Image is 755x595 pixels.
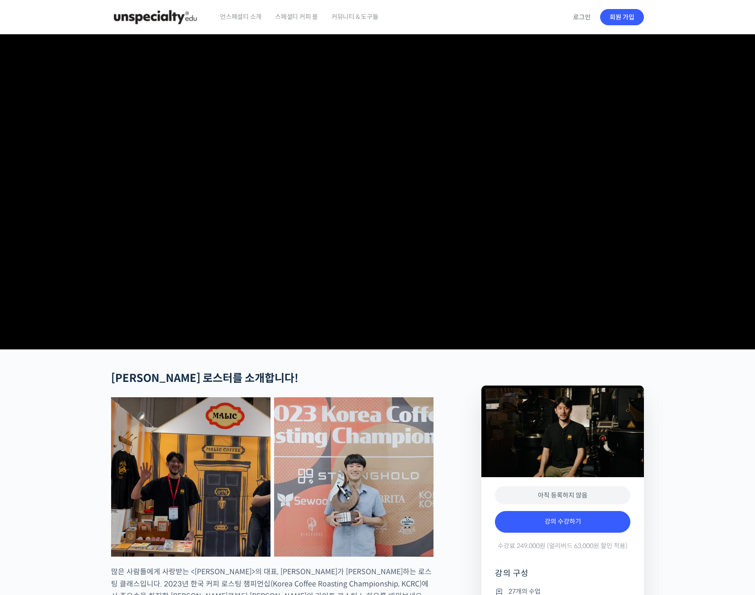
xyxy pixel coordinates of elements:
h4: 강의 구성 [495,568,630,586]
a: 로그인 [568,7,596,28]
div: 아직 등록하지 않음 [495,486,630,505]
a: 강의 수강하기 [495,511,630,533]
span: 수강료 249,000원 (얼리버드 63,000원 할인 적용) [498,542,628,550]
strong: [PERSON_NAME] 로스터를 소개합니다! [111,372,298,385]
a: 회원 가입 [600,9,644,25]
